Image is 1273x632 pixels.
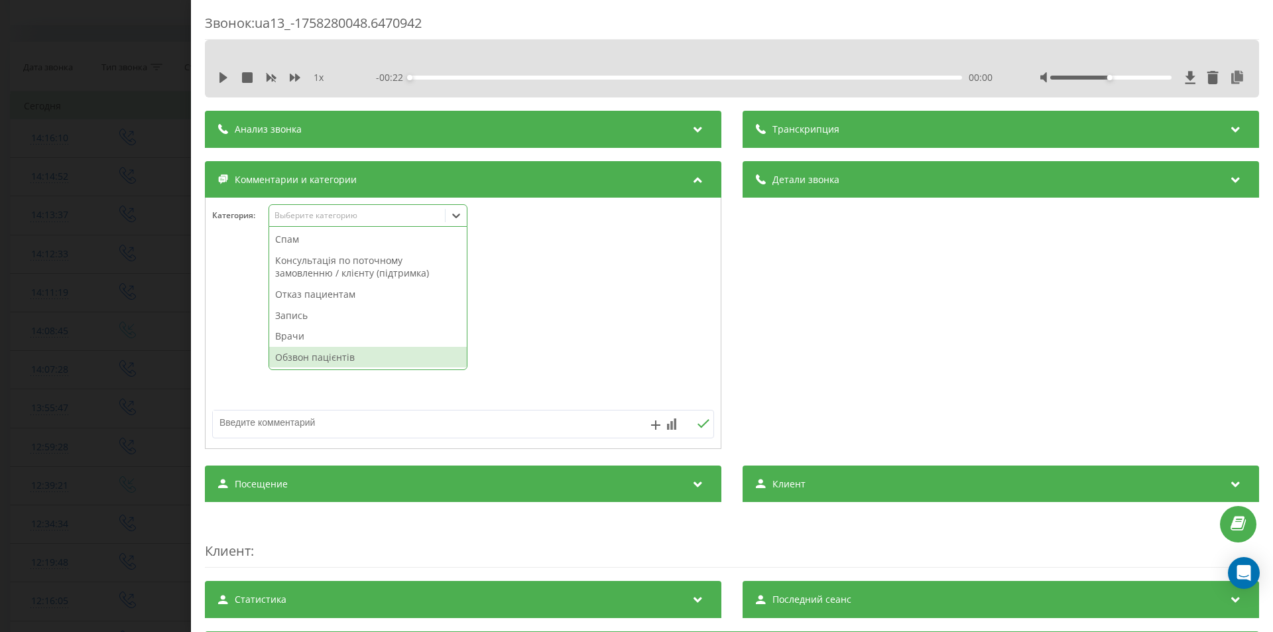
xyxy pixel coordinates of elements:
[269,326,467,347] div: Врачи
[205,542,251,560] span: Клиент
[235,593,286,606] span: Статистика
[269,229,467,250] div: Спам
[269,347,467,368] div: Обзвон пацієнтів
[772,593,851,606] span: Последний сеанс
[772,477,806,491] span: Клиент
[269,284,467,305] div: Отказ пациентам
[1107,75,1113,80] div: Accessibility label
[772,173,839,186] span: Детали звонка
[407,75,412,80] div: Accessibility label
[212,211,269,220] h4: Категория :
[205,14,1259,40] div: Звонок : ua13_-1758280048.6470942
[235,477,288,491] span: Посещение
[274,210,440,221] div: Выберите категорию
[314,71,324,84] span: 1 x
[969,71,993,84] span: 00:00
[376,71,410,84] span: - 00:22
[1228,557,1260,589] div: Open Intercom Messenger
[235,173,357,186] span: Комментарии и категории
[269,250,467,284] div: Консультація по поточному замовленню / клієнту (підтримка)
[205,515,1259,568] div: :
[269,305,467,326] div: Запись
[235,123,302,136] span: Анализ звонка
[772,123,839,136] span: Транскрипция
